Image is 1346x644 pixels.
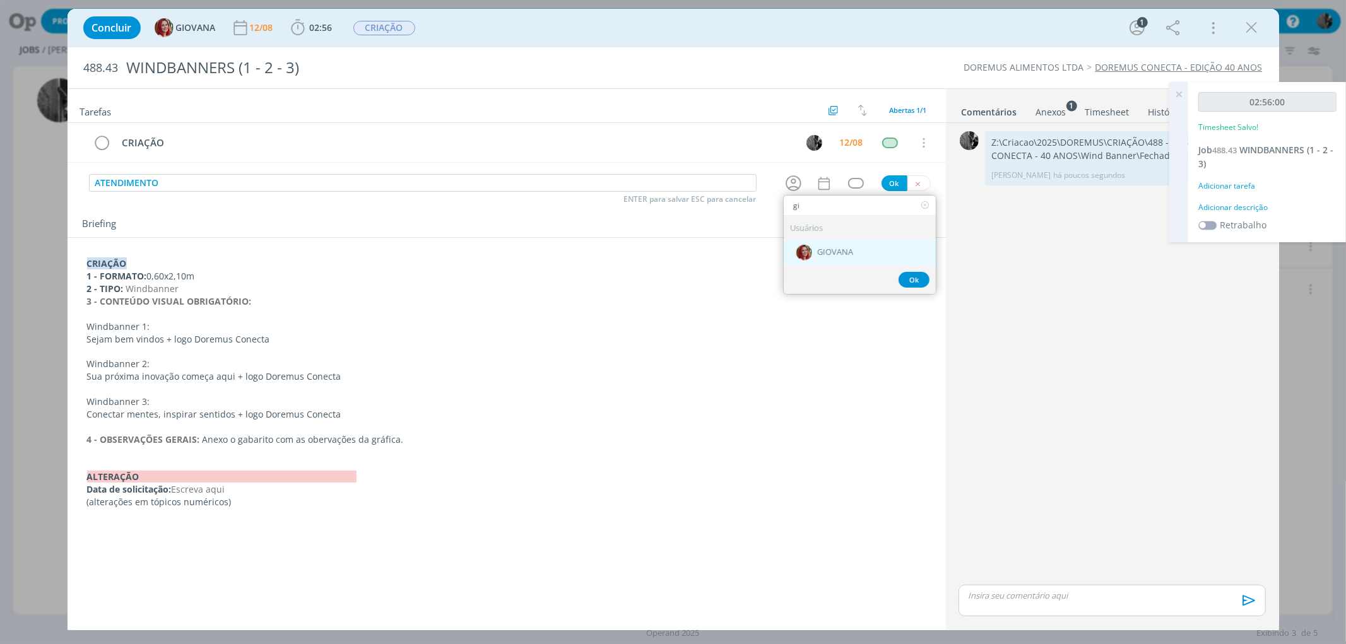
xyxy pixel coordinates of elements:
[87,257,127,269] strong: CRIAÇÃO
[796,245,812,261] img: G
[1198,144,1333,170] span: WINDBANNERS (1 - 2 - 3)
[1198,122,1258,133] p: Timesheet Salvo!
[1053,170,1125,181] span: há poucos segundos
[87,395,926,408] p: Windbanner 3:
[87,295,252,307] strong: 3 - CONTEÚDO VISUAL OBRIGATÓRIO:
[353,21,415,35] span: CRIAÇÃO
[353,20,416,36] button: CRIAÇÃO
[126,283,179,295] span: Windbanner
[310,21,333,33] span: 02:56
[1148,100,1186,119] a: Histórico
[288,18,336,38] button: 02:56
[92,23,132,33] span: Concluir
[1095,61,1263,73] a: DOREMUS CONECTA - EDIÇÃO 40 ANOS
[121,52,766,83] div: WINDBANNERS (1 - 2 - 3)
[858,105,867,116] img: arrow-down-up.svg
[899,272,930,288] button: Ok
[1127,18,1147,38] button: 1
[87,270,147,282] strong: 1 - FORMATO:
[1137,17,1148,28] div: 1
[203,433,404,445] span: Anexo o gabarito com as obervações da gráfica.
[84,61,119,75] span: 488.43
[87,433,200,445] strong: 4 - OBSERVAÇÕES GERAIS:
[991,170,1051,181] p: [PERSON_NAME]
[176,23,216,32] span: GIOVANA
[87,333,926,346] p: Sejam bem vindos + logo Doremus Conecta
[87,270,926,283] p: 0,60x2,10m
[624,194,757,204] span: ENTER para salvar ESC para cancelar
[87,496,926,508] p: (alterações em tópicos numéricos)
[960,131,979,150] img: P
[784,197,936,214] input: Buscar usuários
[117,135,795,151] div: CRIAÇÃO
[83,216,117,233] span: Briefing
[1220,218,1266,231] label: Retrabalho
[80,103,112,118] span: Tarefas
[87,283,124,295] strong: 2 - TIPO:
[991,136,1232,162] p: Z:\Criacao\2025\DOREMUS\CRIAÇÃO\488 - DOREMUS CONECTA - 40 ANOS\Wind Banner\Fechado
[68,9,1279,630] div: dialog
[882,175,907,191] button: Ok
[87,358,926,370] p: Windbanner 2:
[1085,100,1130,119] a: Timesheet
[1066,100,1077,111] sup: 1
[961,100,1018,119] a: Comentários
[172,483,225,495] span: Escreva aqui
[155,18,216,37] button: GGIOVANA
[806,135,822,151] img: P
[87,370,926,383] p: Sua próxima inovação começa aqui + logo Doremus Conecta
[840,138,863,147] div: 12/08
[1198,144,1333,170] a: Job488.43WINDBANNERS (1 - 2 - 3)
[817,248,853,258] span: GIOVANA
[87,483,172,495] strong: Data de solicitação:
[87,408,926,421] p: Conectar mentes, inspirar sentidos + logo Doremus Conecta
[805,133,824,152] button: P
[87,320,926,333] p: Windbanner 1:
[1212,144,1237,156] span: 488.43
[964,61,1084,73] a: DOREMUS ALIMENTOS LTDA
[1198,202,1337,213] div: Adicionar descrição
[890,105,927,115] span: Abertas 1/1
[784,216,936,240] div: Usuários
[1036,106,1066,119] div: Anexos
[1198,180,1337,192] div: Adicionar tarefa
[250,23,276,32] div: 12/08
[87,471,357,483] strong: ALTERAÇÃO
[83,16,141,39] button: Concluir
[155,18,174,37] img: G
